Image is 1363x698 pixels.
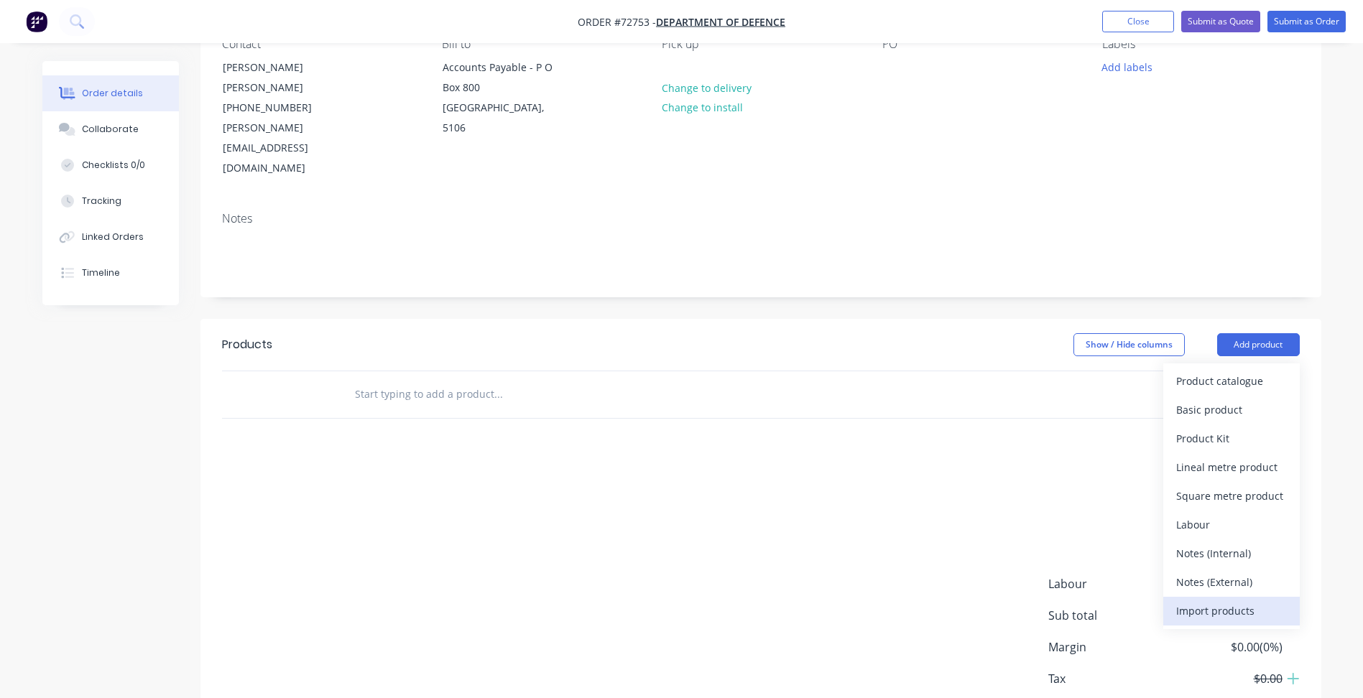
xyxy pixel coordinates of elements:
[223,57,342,98] div: [PERSON_NAME] [PERSON_NAME]
[1176,485,1287,506] div: Square metre product
[578,15,656,29] span: Order #72753 -
[42,111,179,147] button: Collaborate
[1176,371,1287,391] div: Product catalogue
[82,266,120,279] div: Timeline
[1163,367,1300,396] button: Product catalogue
[443,98,562,138] div: [GEOGRAPHIC_DATA], 5106
[1176,457,1287,478] div: Lineal metre product
[82,87,143,100] div: Order details
[1163,597,1300,625] button: Import products
[1073,333,1185,356] button: Show / Hide columns
[222,336,272,353] div: Products
[223,98,342,118] div: [PHONE_NUMBER]
[1048,575,1176,592] span: Labour
[1217,333,1300,356] button: Add product
[882,37,1079,51] div: PO
[1163,424,1300,453] button: Product Kit
[1102,37,1299,51] div: Labels
[662,37,859,51] div: Pick up
[1048,670,1176,687] span: Tax
[82,231,144,243] div: Linked Orders
[1176,514,1287,535] div: Labour
[42,183,179,219] button: Tracking
[42,255,179,291] button: Timeline
[222,37,419,51] div: Contact
[82,123,139,136] div: Collaborate
[1094,57,1160,76] button: Add labels
[82,195,121,208] div: Tracking
[1048,607,1176,624] span: Sub total
[1163,539,1300,568] button: Notes (Internal)
[1102,11,1174,32] button: Close
[656,15,785,29] a: Department of Defence
[42,75,179,111] button: Order details
[1181,11,1260,32] button: Submit as Quote
[1048,638,1176,656] span: Margin
[1176,399,1287,420] div: Basic product
[1163,568,1300,597] button: Notes (External)
[211,57,354,179] div: [PERSON_NAME] [PERSON_NAME][PHONE_NUMBER][PERSON_NAME][EMAIL_ADDRESS][DOMAIN_NAME]
[1163,482,1300,511] button: Square metre product
[1163,511,1300,539] button: Labour
[1176,543,1287,564] div: Notes (Internal)
[654,98,750,117] button: Change to install
[1176,600,1287,621] div: Import products
[1267,11,1346,32] button: Submit as Order
[26,11,47,32] img: Factory
[223,118,342,178] div: [PERSON_NAME][EMAIL_ADDRESS][DOMAIN_NAME]
[442,37,639,51] div: Bill to
[42,147,179,183] button: Checklists 0/0
[443,57,562,98] div: Accounts Payable - P O Box 800
[1175,670,1282,687] span: $0.00
[42,219,179,255] button: Linked Orders
[1176,572,1287,592] div: Notes (External)
[222,212,1300,225] div: Notes
[354,380,642,409] input: Start typing to add a product...
[1163,396,1300,424] button: Basic product
[430,57,574,139] div: Accounts Payable - P O Box 800[GEOGRAPHIC_DATA], 5106
[654,78,759,97] button: Change to delivery
[82,159,145,172] div: Checklists 0/0
[1176,428,1287,449] div: Product Kit
[1163,453,1300,482] button: Lineal metre product
[1175,638,1282,656] span: $0.00 ( 0 %)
